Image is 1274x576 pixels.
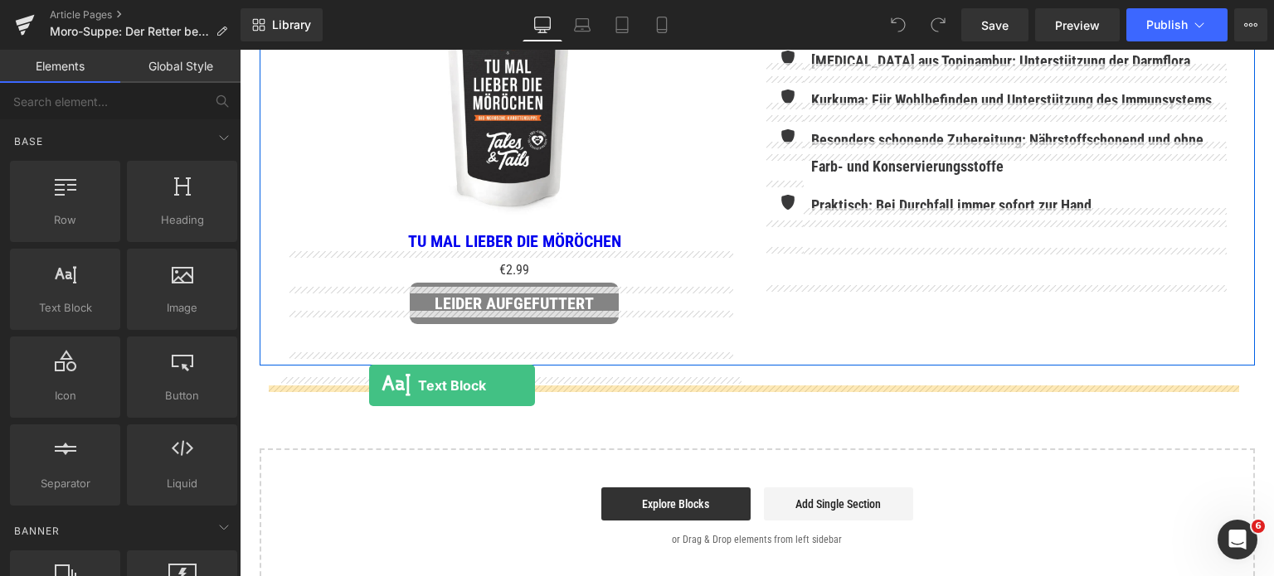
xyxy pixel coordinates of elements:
span: Image [132,299,232,317]
span: Heading [132,211,232,229]
span: Liquid [132,475,232,492]
span: Library [272,17,311,32]
a: New Library [241,8,323,41]
a: Preview [1035,8,1120,41]
strong: Kurkuma: Für Wohlbefinden und Unterstützung des Immunsystems [571,41,972,59]
a: Mobile [642,8,682,41]
span: Row [15,211,115,229]
button: Redo [921,8,955,41]
a: Tablet [602,8,642,41]
a: Laptop [562,8,602,41]
span: Banner [12,523,61,539]
span: 6 [1252,520,1265,533]
p: or Drag & Drop elements from left sidebar [46,484,989,496]
span: Preview [1055,17,1100,34]
span: Moro-Suppe: Der Retter bei Durchfall [50,25,209,38]
button: LEIDER AUFGEFUTTERT [170,233,379,274]
span: Separator [15,475,115,492]
strong: Praktisch: Bei Durchfall immer sofort zur Hand [571,147,852,164]
a: Explore Blocks [362,438,511,471]
span: Icon [15,387,115,404]
strong: Besonders schonende Zubereitung: Nährstoffschonend und ohne Farb- und Konservierungsstoffe [571,81,964,125]
button: Undo [882,8,915,41]
span: Text Block [15,299,115,317]
span: Button [132,387,232,404]
button: More [1234,8,1267,41]
span: Publish [1146,18,1188,31]
span: €2.99 [260,209,289,233]
a: Global Style [120,50,241,83]
button: Publish [1126,8,1228,41]
a: Tu mal lieber die Möröchen [168,182,382,201]
a: Desktop [523,8,562,41]
a: Add Single Section [524,438,673,471]
span: Save [981,17,1009,34]
span: Base [12,133,45,149]
strong: [MEDICAL_DATA] aus Topinambur: Unterstützung der Darmflora [571,2,951,20]
a: Article Pages [50,8,241,22]
iframe: Intercom live chat [1218,520,1257,559]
